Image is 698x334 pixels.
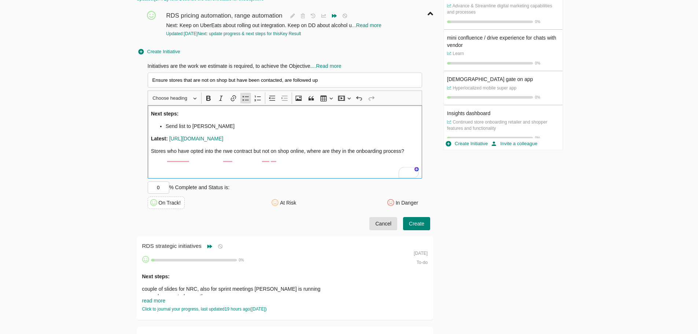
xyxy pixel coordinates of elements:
[142,274,170,279] strong: Next steps:
[148,62,422,70] div: Initiatives are the work we estimate is required, to achieve the Objective.
[137,46,182,58] button: Create Initiative
[152,94,191,103] span: Choose heading
[446,140,488,148] span: Create Initiative
[409,219,424,228] span: Create
[312,63,341,69] span: ...Read more
[447,76,559,83] div: [DEMOGRAPHIC_DATA] gate on app
[148,73,422,88] input: E.G. Interview 50 customers who recently signed up
[142,285,399,307] p: couple of slides for NRC, also for sprint meetings [PERSON_NAME] is running expand on quarterly g...
[535,136,540,140] span: 0 %
[166,31,388,37] div: Updated: [DATE] Next: update progress & next steps for this Key Result
[169,184,230,190] span: % Complete and Status is:
[166,22,352,28] span: Next: Keep on UberEats about rolling out integration. Keep on DD about alcohol u
[142,273,399,332] div: Latest Update: Next Steps:
[535,20,540,24] span: 0 %
[151,136,168,142] strong: Latest:
[139,48,180,56] span: Create Initiative
[490,138,539,150] button: Invite a colleague
[535,95,540,99] span: 0 %
[148,105,422,179] div: Rich Text Editor, main
[403,217,430,231] button: Create
[239,258,244,262] span: 0 %
[142,298,166,304] a: read more
[166,4,284,20] span: RDS pricing automation, range automation
[447,51,559,57] p: Learn
[149,92,200,104] button: Choose heading
[352,22,381,28] a: ...Read more
[148,91,422,105] div: Editor toolbar
[535,61,540,65] span: 0 %
[169,136,224,142] a: [URL][DOMAIN_NAME]
[417,260,428,265] span: To-do
[159,199,181,206] div: On Track!
[166,122,419,130] li: Send list to [PERSON_NAME]
[369,217,397,231] button: Cancel
[142,306,399,312] div: Click to journal your progress, last updated 19 hours ago ( [DATE] )
[414,251,428,256] span: [DATE]
[447,34,559,49] div: mini confluence / drive experience for chats with vendor
[447,110,559,117] div: Insights dashboard
[447,3,559,15] p: Advance & Streamline digital marketing capabilities and processes
[491,140,537,148] span: Invite a colleague
[151,111,178,117] strong: Next steps:
[142,243,205,249] span: RDS strategic initiatives
[280,199,296,206] div: At Risk
[444,138,490,150] button: Create Initiative
[396,199,418,206] div: In Danger
[151,147,419,155] p: Stores who have opted into the nwe contract but not on shop online, where are they in the onboard...
[447,119,559,132] p: Continued store onboarding retailer and shopper features and functionality
[447,85,559,91] p: Hyperlocalized mobile super app
[375,219,391,228] span: Cancel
